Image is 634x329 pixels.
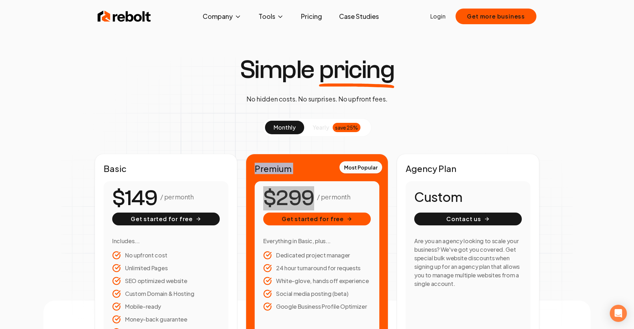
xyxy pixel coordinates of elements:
div: Most Popular [339,161,382,173]
li: Google Business Profile Optimizer [263,302,371,311]
li: Dedicated project manager [263,251,371,260]
number-flow-react: $149 [112,182,157,214]
button: monthly [265,121,304,134]
p: / per month [317,192,350,202]
li: Custom Domain & Hosting [112,289,220,298]
p: / per month [160,192,193,202]
span: yearly [313,123,329,132]
h3: Everything in Basic, plus... [263,237,371,245]
li: Social media posting (beta) [263,289,371,298]
button: Company [197,9,247,23]
h2: Premium [255,163,379,174]
button: Get more business [456,9,536,24]
img: Rebolt Logo [98,9,151,23]
button: Tools [253,9,290,23]
a: Case Studies [333,9,385,23]
div: Open Intercom Messenger [610,305,627,322]
number-flow-react: $299 [263,182,314,214]
h3: Includes... [112,237,220,245]
div: save 25% [333,123,360,132]
button: yearlysave 25% [304,121,369,134]
li: Unlimited Pages [112,264,220,272]
p: No hidden costs. No surprises. No upfront fees. [246,94,388,104]
a: Pricing [295,9,328,23]
li: No upfront cost [112,251,220,260]
button: Get started for free [263,213,371,225]
h2: Agency Plan [406,163,530,174]
li: Money-back guarantee [112,315,220,324]
li: White-glove, hands off experience [263,277,371,285]
button: Contact us [414,213,522,225]
h2: Basic [104,163,228,174]
h1: Custom [414,190,522,204]
button: Get started for free [112,213,220,225]
h1: Simple [240,57,395,83]
li: SEO optimized website [112,277,220,285]
li: 24 hour turnaround for requests [263,264,371,272]
h3: Are you an agency looking to scale your business? We've got you covered. Get special bulk website... [414,237,522,288]
li: Mobile-ready [112,302,220,311]
span: pricing [319,57,395,83]
span: monthly [274,124,296,131]
a: Login [430,12,446,21]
